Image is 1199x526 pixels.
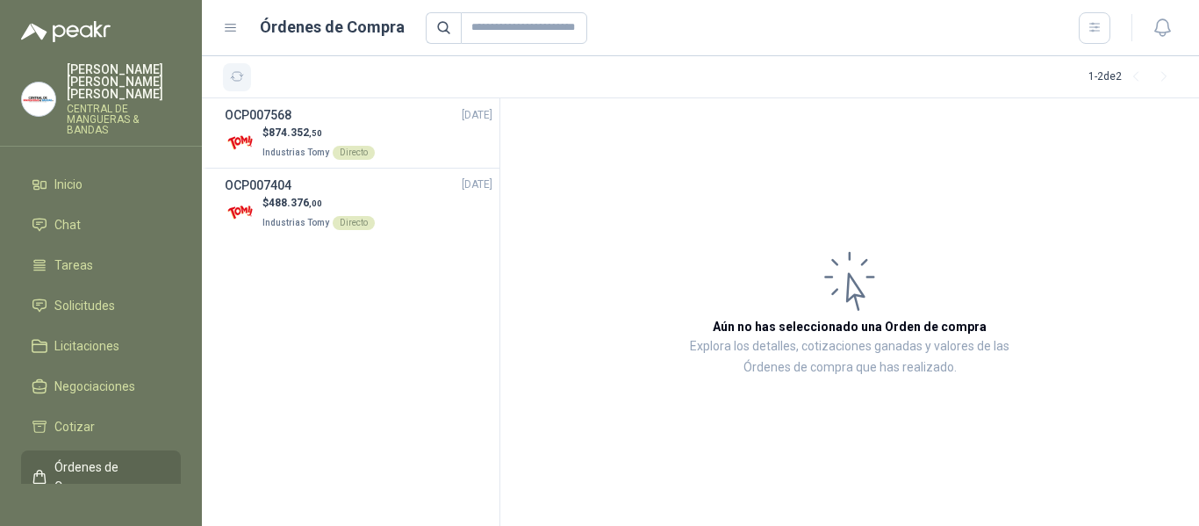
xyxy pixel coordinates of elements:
[676,336,1023,378] p: Explora los detalles, cotizaciones ganadas y valores de las Órdenes de compra que has realizado.
[225,176,291,195] h3: OCP007404
[21,410,181,443] a: Cotizar
[333,216,375,230] div: Directo
[462,177,492,193] span: [DATE]
[67,63,181,100] p: [PERSON_NAME] [PERSON_NAME] [PERSON_NAME]
[260,15,405,40] h1: Órdenes de Compra
[21,208,181,241] a: Chat
[67,104,181,135] p: CENTRAL DE MANGUERAS & BANDAS
[54,256,93,275] span: Tareas
[713,317,987,336] h3: Aún no has seleccionado una Orden de compra
[21,370,181,403] a: Negociaciones
[54,377,135,396] span: Negociaciones
[225,105,291,125] h3: OCP007568
[269,197,322,209] span: 488.376
[309,198,322,208] span: ,00
[21,450,181,503] a: Órdenes de Compra
[225,127,255,158] img: Company Logo
[54,215,81,234] span: Chat
[262,148,329,157] span: Industrias Tomy
[21,289,181,322] a: Solicitudes
[262,195,375,212] p: $
[262,125,375,141] p: $
[21,21,111,42] img: Logo peakr
[21,168,181,201] a: Inicio
[225,176,492,231] a: OCP007404[DATE] Company Logo$488.376,00Industrias TomyDirecto
[54,336,119,356] span: Licitaciones
[22,83,55,116] img: Company Logo
[262,218,329,227] span: Industrias Tomy
[225,105,492,161] a: OCP007568[DATE] Company Logo$874.352,50Industrias TomyDirecto
[333,146,375,160] div: Directo
[54,175,83,194] span: Inicio
[54,417,95,436] span: Cotizar
[309,128,322,138] span: ,50
[21,329,181,363] a: Licitaciones
[225,198,255,228] img: Company Logo
[54,296,115,315] span: Solicitudes
[1088,63,1178,91] div: 1 - 2 de 2
[269,126,322,139] span: 874.352
[54,458,164,496] span: Órdenes de Compra
[21,249,181,282] a: Tareas
[462,107,492,124] span: [DATE]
